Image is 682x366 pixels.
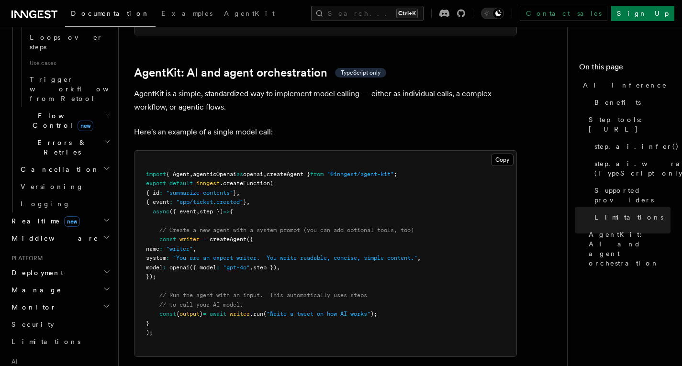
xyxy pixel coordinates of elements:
span: "@inngest/agent-kit" [327,171,394,177]
span: { event [146,199,169,205]
span: , [190,171,193,177]
span: ( [270,180,273,187]
span: AgentKit: AI and agent orchestration [589,230,671,268]
span: : [169,199,173,205]
span: writer [179,236,200,243]
span: step }) [253,264,277,271]
a: AgentKit [218,3,280,26]
h4: On this page [579,61,671,77]
a: Documentation [65,3,156,27]
span: } [200,311,203,317]
span: Supported providers [594,186,671,205]
span: export [146,180,166,187]
span: } [146,320,149,327]
span: { [230,208,233,215]
a: AgentKit: AI and agent orchestrationTypeScript only [134,66,386,79]
a: Limitations [8,333,112,350]
span: // to call your AI model. [159,301,243,308]
span: AI [8,358,18,366]
a: Benefits [591,94,671,111]
span: }); [146,273,156,280]
span: Use cases [26,55,112,71]
button: Flow Controlnew [17,107,112,134]
span: ( [263,311,267,317]
span: Security [11,321,54,328]
span: "writer" [166,245,193,252]
span: } [243,199,246,205]
span: Platform [8,255,43,262]
span: = [203,236,206,243]
span: Monitor [8,302,56,312]
a: step.ai.infer() [591,138,671,155]
span: step.ai.infer() [594,142,679,151]
a: Loops over steps [26,29,112,55]
a: Sign Up [611,6,674,21]
span: AI Inference [583,80,667,90]
kbd: Ctrl+K [396,9,418,18]
span: "gpt-4o" [223,264,250,271]
button: Cancellation [17,161,112,178]
span: model [146,264,163,271]
span: import [146,171,166,177]
button: Middleware [8,230,112,247]
a: Security [8,316,112,333]
span: await [210,311,226,317]
span: Limitations [11,338,80,345]
span: Loops over steps [30,33,103,51]
span: TypeScript only [341,69,380,77]
span: ({ model [190,264,216,271]
span: : [159,245,163,252]
span: Examples [161,10,212,17]
span: : [163,264,166,271]
span: new [78,121,93,131]
span: "summarize-contents" [166,189,233,196]
p: AgentKit is a simple, standardized way to implement model calling — either as individual calls, a... [134,87,517,114]
button: Errors & Retries [17,134,112,161]
a: Examples [156,3,218,26]
span: { id [146,189,159,196]
span: createAgent } [267,171,310,177]
span: agenticOpenai [193,171,236,177]
span: Documentation [71,10,150,17]
span: Benefits [594,98,641,107]
button: Deployment [8,264,112,281]
span: name [146,245,159,252]
a: Versioning [17,178,112,195]
button: Monitor [8,299,112,316]
span: , [236,189,240,196]
span: "You are an expert writer. You write readable, concise, simple content." [173,255,417,261]
span: inngest [196,180,220,187]
span: : [159,189,163,196]
span: , [246,199,250,205]
span: { Agent [166,171,190,177]
span: Versioning [21,183,84,190]
span: , [250,264,253,271]
span: output [179,311,200,317]
button: Copy [491,154,514,166]
span: "Write a tweet on how AI works" [267,311,370,317]
span: writer [230,311,250,317]
span: => [223,208,230,215]
span: Middleware [8,233,99,243]
span: Trigger workflows from Retool [30,76,135,102]
span: default [169,180,193,187]
span: Deployment [8,268,63,277]
button: Toggle dark mode [481,8,504,19]
span: Realtime [8,216,80,226]
a: step.ai.wrap() (TypeScript only) [591,155,671,182]
span: , [263,171,267,177]
span: const [159,236,176,243]
span: openai [243,171,263,177]
span: ({ event [169,208,196,215]
span: , [417,255,421,261]
a: Supported providers [591,182,671,209]
span: .createFunction [220,180,270,187]
span: // Create a new agent with a system prompt (you can add optional tools, too) [159,227,414,233]
p: Here's an example of a single model call: [134,125,517,139]
span: Step tools: [URL] [589,115,671,134]
a: Trigger workflows from Retool [26,71,112,107]
span: ; [394,171,397,177]
button: Manage [8,281,112,299]
button: Realtimenew [8,212,112,230]
button: Search...Ctrl+K [311,6,424,21]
